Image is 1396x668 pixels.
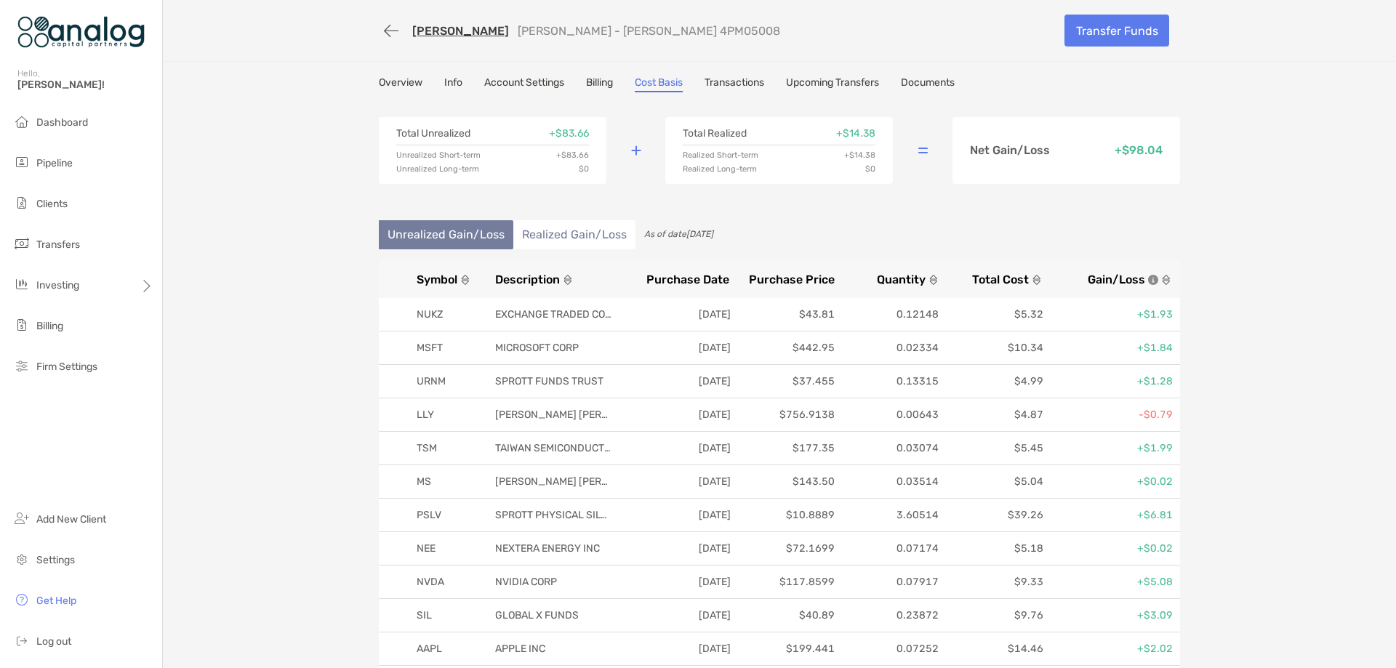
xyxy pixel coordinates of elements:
[417,339,475,357] p: MSFT
[495,305,611,323] p: EXCHANGE TRADED CONCEPTS TRUST
[1048,273,1171,286] button: Gain/Lossicon info
[417,372,475,390] p: URNM
[944,472,1043,491] p: $5.04
[1148,275,1158,285] img: icon info
[36,116,88,129] span: Dashboard
[633,472,731,491] p: [DATE]
[549,129,589,139] p: + $83.66
[13,632,31,649] img: logout icon
[877,273,926,286] span: Quantity
[17,79,153,91] span: [PERSON_NAME]!
[735,273,835,286] button: Purchase Price
[13,510,31,527] img: add_new_client icon
[737,539,835,558] p: $72.1699
[36,595,76,607] span: Get Help
[495,640,611,658] p: APPLE INC
[633,539,731,558] p: [DATE]
[737,439,835,457] p: $177.35
[417,539,475,558] p: NEE
[495,439,611,457] p: TAIWAN SEMICONDUCTOR MFG CO
[865,165,875,173] p: $0
[972,273,1029,286] span: Total Cost
[841,573,939,591] p: 0.07917
[36,157,73,169] span: Pipeline
[841,273,939,286] button: Quantity
[36,238,80,251] span: Transfers
[36,554,75,566] span: Settings
[1049,305,1173,323] p: +$1.93
[563,275,573,285] img: sort
[379,220,513,249] li: Unrealized Gain/Loss
[944,305,1043,323] p: $5.32
[396,129,470,139] p: Total Unrealized
[1064,15,1169,47] a: Transfer Funds
[841,606,939,624] p: 0.23872
[495,273,560,286] span: Description
[36,320,63,332] span: Billing
[417,305,475,323] p: NUKZ
[513,220,635,249] li: Realized Gain/Loss
[633,506,731,524] p: [DATE]
[944,339,1043,357] p: $10.34
[683,129,747,139] p: Total Realized
[836,129,875,139] p: + $14.38
[737,573,835,591] p: $117.8599
[633,305,731,323] p: [DATE]
[844,151,875,159] p: + $14.38
[460,275,470,285] img: sort
[970,145,1050,156] p: Net Gain/Loss
[1032,275,1042,285] img: sort
[417,640,475,658] p: AAPL
[1115,145,1163,156] p: + $98.04
[841,472,939,491] p: 0.03514
[633,439,731,457] p: [DATE]
[737,339,835,357] p: $442.95
[484,76,564,92] a: Account Settings
[1049,573,1173,591] p: +$5.08
[495,506,611,524] p: SPROTT PHYSICAL SILVER
[1049,640,1173,658] p: +$2.02
[412,24,509,38] a: [PERSON_NAME]
[495,573,611,591] p: NVIDIA CORP
[633,372,731,390] p: [DATE]
[13,194,31,212] img: clients icon
[36,279,79,291] span: Investing
[13,153,31,171] img: pipeline icon
[1049,439,1173,457] p: +$1.99
[841,305,939,323] p: 0.12148
[705,76,764,92] a: Transactions
[1049,539,1173,558] p: +$0.02
[379,76,422,92] a: Overview
[737,305,835,323] p: $43.81
[417,406,475,424] p: LLY
[841,539,939,558] p: 0.07174
[841,372,939,390] p: 0.13315
[944,539,1043,558] p: $5.18
[841,439,939,457] p: 0.03074
[841,506,939,524] p: 3.60514
[737,472,835,491] p: $143.50
[13,591,31,608] img: get-help icon
[495,273,626,286] button: Description
[633,573,731,591] p: [DATE]
[737,506,835,524] p: $10.8889
[633,406,731,424] p: [DATE]
[495,406,611,424] p: [PERSON_NAME] [PERSON_NAME] & CO
[1049,406,1173,424] p: -$0.79
[586,76,613,92] a: Billing
[495,372,611,390] p: SPROTT FUNDS TRUST
[737,606,835,624] p: $40.89
[396,165,479,173] p: Unrealized Long-term
[633,339,731,357] p: [DATE]
[749,273,835,286] span: Purchase Price
[417,506,475,524] p: PSLV
[417,273,489,286] button: Symbol
[737,406,835,424] p: $756.9138
[417,606,475,624] p: SIL
[944,606,1043,624] p: $9.76
[444,76,462,92] a: Info
[841,339,939,357] p: 0.02334
[417,273,457,286] span: Symbol
[36,198,68,210] span: Clients
[17,6,145,58] img: Zoe Logo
